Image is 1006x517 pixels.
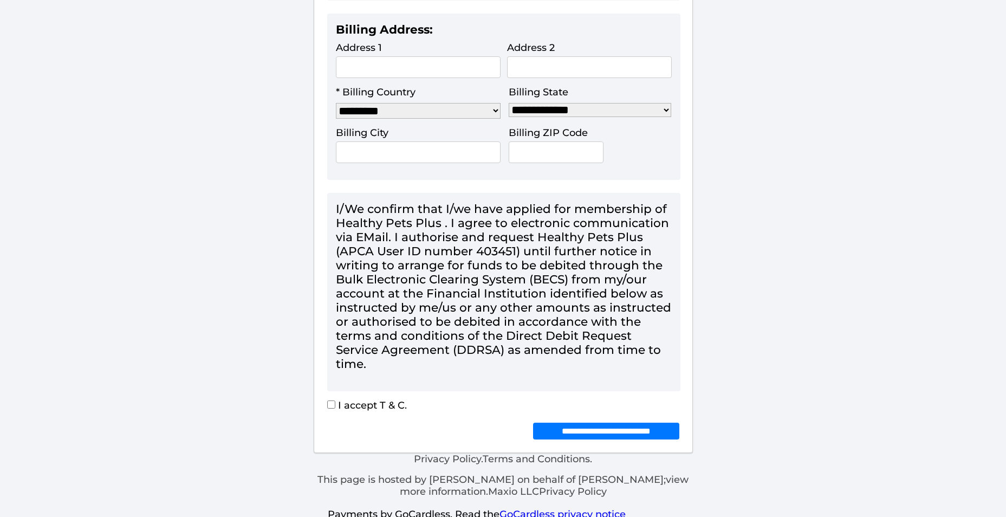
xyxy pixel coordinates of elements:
label: Billing City [336,127,388,139]
label: Billing State [509,86,568,98]
div: I/We confirm that I/we have applied for membership of Healthy Pets Plus . I agree to electronic c... [336,202,672,371]
input: I accept T & C. [327,400,335,409]
label: Address 1 [336,42,382,54]
label: * Billing Country [336,86,416,98]
label: Address 2 [507,42,555,54]
a: Privacy Policy [414,453,481,465]
a: Privacy Policy [539,486,607,497]
h2: Billing Address: [336,22,672,42]
label: Billing ZIP Code [509,127,588,139]
a: view more information. [400,474,689,497]
div: . . [314,453,693,497]
p: This page is hosted by [PERSON_NAME] on behalf of [PERSON_NAME]; Maxio LLC [314,474,693,497]
a: Terms and Conditions [483,453,590,465]
label: I accept T & C. [327,399,407,411]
